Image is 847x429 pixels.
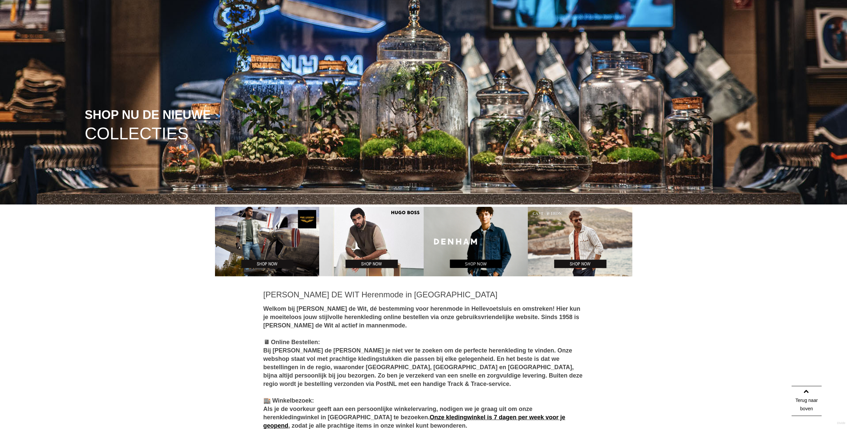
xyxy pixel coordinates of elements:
[792,386,822,416] a: Terug naar boven
[85,125,189,142] span: COLLECTIES
[215,207,320,276] img: PME
[424,207,528,276] img: Denham
[263,290,584,300] h1: [PERSON_NAME] DE WIT Herenmode in [GEOGRAPHIC_DATA]
[528,207,632,276] img: Cast Iron
[319,207,424,276] img: Hugo Boss
[837,419,845,427] a: Divide
[85,109,211,121] span: SHOP NU DE NIEUWE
